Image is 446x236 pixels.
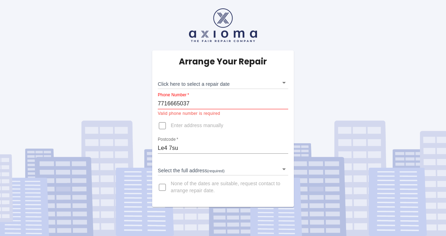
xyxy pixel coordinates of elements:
[171,180,283,194] span: None of the dates are suitable, request contact to arrange repair date.
[189,8,257,42] img: axioma
[171,122,223,129] span: Enter address manually
[158,110,288,117] p: Valid phone number is required
[158,137,178,143] label: Postcode
[158,92,189,98] label: Phone Number
[179,56,267,67] h5: Arrange Your Repair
